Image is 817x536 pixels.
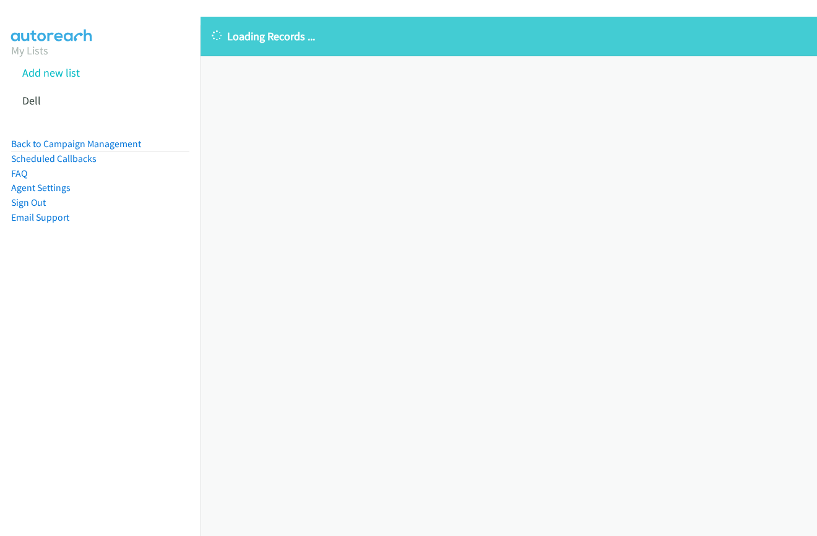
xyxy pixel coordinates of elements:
a: Back to Campaign Management [11,138,141,150]
a: Email Support [11,211,69,223]
a: Scheduled Callbacks [11,153,97,164]
a: My Lists [11,43,48,57]
a: Add new list [22,66,80,80]
a: Agent Settings [11,182,71,194]
a: FAQ [11,168,27,179]
a: Sign Out [11,197,46,208]
a: Dell [22,93,41,108]
p: Loading Records ... [212,28,806,45]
